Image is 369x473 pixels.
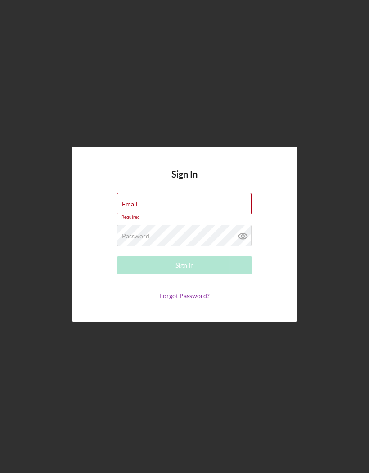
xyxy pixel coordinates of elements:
button: Sign In [117,256,252,274]
label: Email [122,201,138,208]
h4: Sign In [171,169,198,193]
label: Password [122,232,149,240]
div: Sign In [175,256,194,274]
div: Required [117,214,252,220]
a: Forgot Password? [159,292,210,299]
